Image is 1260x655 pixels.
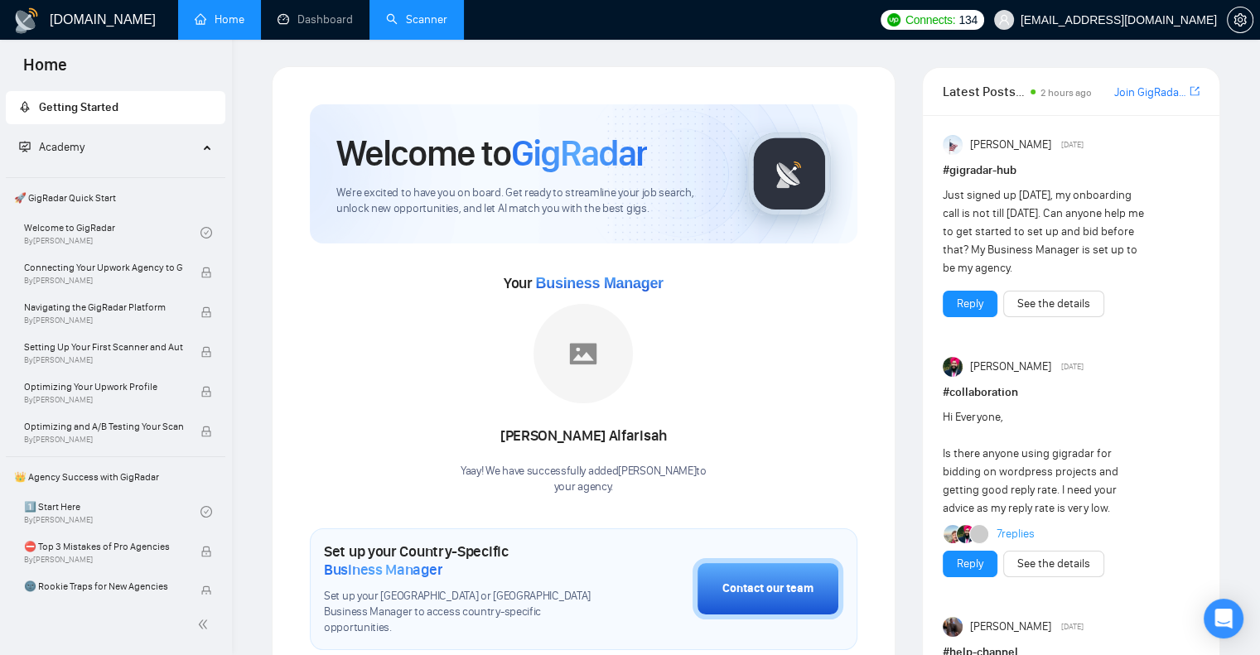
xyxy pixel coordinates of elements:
[998,14,1010,26] span: user
[1040,87,1092,99] span: 2 hours ago
[13,7,40,34] img: logo
[7,181,224,214] span: 🚀 GigRadar Quick Start
[693,558,843,619] button: Contact our team
[200,227,212,238] span: check-circle
[200,546,212,557] span: lock
[200,585,212,597] span: lock
[943,551,997,577] button: Reply
[943,161,1200,180] h1: # gigradar-hub
[24,538,183,555] span: ⛔ Top 3 Mistakes of Pro Agencies
[24,339,183,355] span: Setting Up Your First Scanner and Auto-Bidder
[7,460,224,494] span: 👑 Agency Success with GigRadar
[461,422,707,450] div: [PERSON_NAME] Alfarisah
[461,464,707,495] div: Yaay! We have successfully added [PERSON_NAME] to
[200,386,212,397] span: lock
[24,214,200,251] a: Welcome to GigRadarBy[PERSON_NAME]
[748,132,831,215] img: gigradar-logo.png
[1227,13,1253,26] a: setting
[1003,291,1104,317] button: See the details
[535,275,663,291] span: Business Manager
[324,589,610,636] span: Set up your [GEOGRAPHIC_DATA] or [GEOGRAPHIC_DATA] Business Manager to access country-specific op...
[386,12,447,26] a: searchScanner
[6,91,225,124] li: Getting Started
[1017,555,1090,573] a: See the details
[24,578,183,595] span: 🌚 Rookie Traps for New Agencies
[19,141,31,152] span: fund-projection-screen
[278,12,353,26] a: dashboardDashboard
[24,435,183,445] span: By [PERSON_NAME]
[200,506,212,518] span: check-circle
[943,135,963,155] img: Anisuzzaman Khan
[24,299,183,315] span: Navigating the GigRadar Platform
[461,479,707,495] p: your agency .
[24,355,183,365] span: By [PERSON_NAME]
[200,267,212,278] span: lock
[943,617,963,637] img: Iryna Y
[1204,599,1243,638] div: Open Intercom Messenger
[200,346,212,358] span: lock
[905,11,955,29] span: Connects:
[1114,84,1186,102] a: Join GigRadar Slack Community
[24,378,183,395] span: Optimizing Your Upwork Profile
[504,274,664,292] span: Your
[24,555,183,565] span: By [PERSON_NAME]
[943,81,1026,102] span: Latest Posts from the GigRadar Community
[1061,619,1084,634] span: [DATE]
[24,276,183,286] span: By [PERSON_NAME]
[195,12,244,26] a: homeHome
[996,526,1034,542] a: 7replies
[533,304,633,403] img: placeholder.png
[197,616,214,633] span: double-left
[200,306,212,318] span: lock
[969,618,1050,636] span: [PERSON_NAME]
[324,542,610,579] h1: Set up your Country-Specific
[511,131,647,176] span: GigRadar
[943,186,1148,277] div: Just signed up [DATE], my onboarding call is not till [DATE]. Can anyone help me to get started t...
[200,426,212,437] span: lock
[957,555,983,573] a: Reply
[1061,137,1084,152] span: [DATE]
[1003,551,1104,577] button: See the details
[943,357,963,377] img: Attinder Singh
[39,140,84,154] span: Academy
[336,131,647,176] h1: Welcome to
[958,11,977,29] span: 134
[969,136,1050,154] span: [PERSON_NAME]
[324,561,442,579] span: Business Manager
[722,580,813,598] div: Contact our team
[1227,7,1253,33] button: setting
[24,494,200,530] a: 1️⃣ Start HereBy[PERSON_NAME]
[957,525,975,543] img: Attinder Singh
[24,418,183,435] span: Optimizing and A/B Testing Your Scanner for Better Results
[1190,84,1200,98] span: export
[19,101,31,113] span: rocket
[39,100,118,114] span: Getting Started
[943,408,1148,518] div: Hi Everyone, Is there anyone using gigradar for bidding on wordpress projects and getting good re...
[10,53,80,88] span: Home
[1190,84,1200,99] a: export
[1017,295,1090,313] a: See the details
[24,395,183,405] span: By [PERSON_NAME]
[336,185,722,217] span: We're excited to have you on board. Get ready to streamline your job search, unlock new opportuni...
[957,295,983,313] a: Reply
[1061,359,1084,374] span: [DATE]
[969,358,1050,376] span: [PERSON_NAME]
[943,291,997,317] button: Reply
[943,383,1200,402] h1: # collaboration
[19,140,84,154] span: Academy
[24,259,183,276] span: Connecting Your Upwork Agency to GigRadar
[887,13,900,26] img: upwork-logo.png
[944,525,962,543] img: Joaquin Arcardini
[1228,13,1253,26] span: setting
[24,315,183,325] span: By [PERSON_NAME]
